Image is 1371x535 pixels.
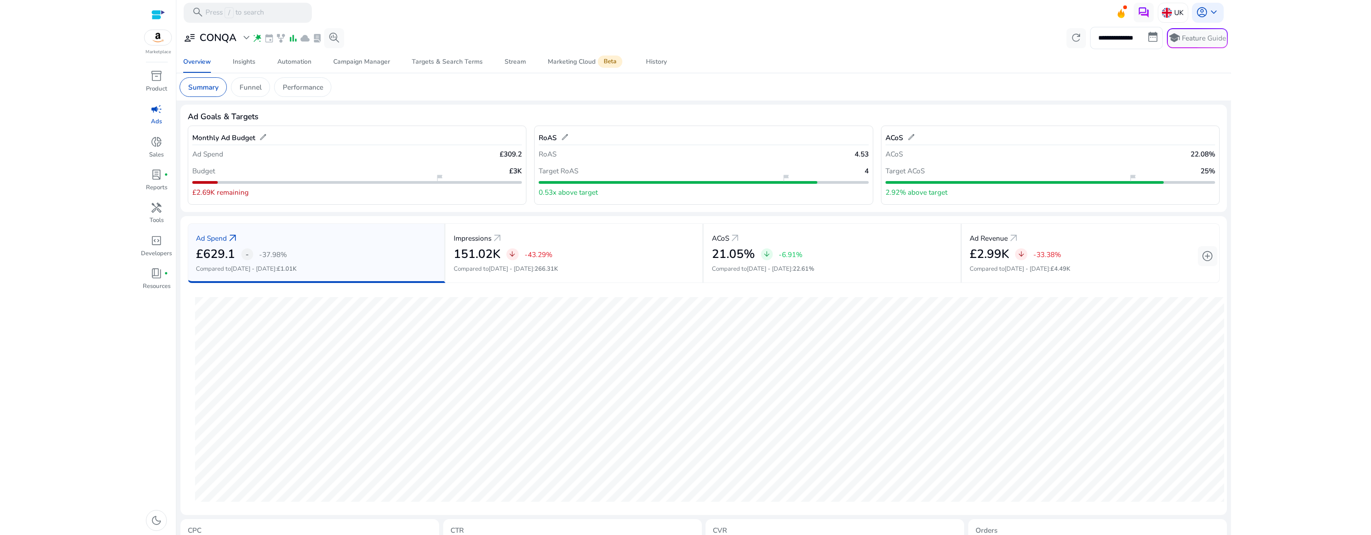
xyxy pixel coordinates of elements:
span: search [192,6,204,18]
div: History [646,59,667,65]
span: £4.49K [1051,265,1070,273]
p: Compared to : [454,265,694,274]
div: Automation [277,59,311,65]
h2: £2.99K [970,247,1009,262]
p: Sales [149,151,164,160]
span: [DATE] - [DATE] [747,265,791,273]
p: Developers [141,249,172,258]
h2: 151.02K [454,247,500,262]
span: fiber_manual_record [164,272,168,276]
a: code_blocksDevelopers [140,233,173,266]
p: -6.91% [779,251,802,258]
span: handyman [150,202,162,214]
p: £3K [509,166,522,176]
h2: 21.05% [712,247,755,262]
p: Feature Guide [1182,33,1226,43]
div: Insights [233,59,255,65]
p: Marketplace [145,49,171,56]
p: 22.08% [1191,149,1215,159]
h4: Ad Goals & Targets [188,112,259,121]
span: 266.31K [535,265,558,273]
p: Target ACoS [886,166,925,176]
span: bar_chart [288,33,298,43]
span: arrow_downward [508,250,516,258]
span: edit [907,133,916,141]
div: Overview [183,59,211,65]
h2: £629.1 [196,247,235,262]
p: Tools [150,216,164,225]
span: user_attributes [184,32,195,44]
span: [DATE] - [DATE] [489,265,533,273]
span: account_circle [1196,6,1208,18]
h5: Orders [976,526,1220,535]
p: UK [1174,5,1184,20]
span: add_circle [1201,250,1213,262]
p: -33.38% [1033,251,1061,258]
p: 0.53x above target [539,187,598,197]
div: Stream [505,59,526,65]
p: Summary [188,82,219,92]
span: book_4 [150,267,162,279]
div: Marketing Cloud [548,58,624,66]
h5: Monthly Ad Budget [192,134,255,142]
h5: RoAS [539,134,557,142]
span: lab_profile [150,169,162,181]
p: Press to search [205,7,264,18]
img: uk.svg [1162,8,1172,18]
a: arrow_outward [729,232,741,244]
span: code_blocks [150,235,162,247]
p: Resources [143,282,170,291]
span: [DATE] - [DATE] [1005,265,1049,273]
a: handymanTools [140,200,173,232]
button: schoolFeature Guide [1167,28,1228,48]
button: add_circle [1198,246,1218,266]
div: Targets & Search Terms [412,59,483,65]
p: Ads [151,117,162,126]
span: / [225,7,233,18]
a: lab_profilefiber_manual_recordReports [140,167,173,200]
span: arrow_downward [763,250,771,258]
span: search_insights [328,32,340,44]
span: dark_mode [150,515,162,526]
h5: CVR [713,526,957,535]
span: fiber_manual_record [164,173,168,177]
a: campaignAds [140,101,173,134]
span: flag_2 [782,174,790,182]
span: lab_profile [312,33,322,43]
p: -43.29% [525,251,552,258]
h5: ACoS [886,134,903,142]
a: donut_smallSales [140,134,173,167]
p: Ad Spend [192,149,223,159]
p: £2.69K remaining [192,187,249,197]
span: £1.01K [277,265,296,273]
p: RoAS [539,149,556,159]
span: [DATE] - [DATE] [231,265,275,273]
p: Compared to : [712,265,952,274]
span: expand_more [240,32,252,44]
button: refresh [1066,28,1086,48]
h5: CPC [188,526,432,535]
p: 4 [865,166,869,176]
span: refresh [1070,32,1082,44]
h5: CTR [450,526,695,535]
a: arrow_outward [491,232,503,244]
a: book_4fiber_manual_recordResources [140,266,173,298]
a: arrow_outward [1008,232,1020,244]
img: amazon.svg [145,30,172,45]
p: Funnel [240,82,262,92]
a: inventory_2Product [140,68,173,101]
span: flag_2 [435,174,444,182]
p: Budget [192,166,215,176]
p: Compared to : [970,265,1211,274]
p: Compared to : [196,265,436,274]
p: ACoS [886,149,903,159]
p: Performance [283,82,323,92]
span: inventory_2 [150,70,162,82]
p: Impressions [454,233,491,243]
p: Ad Spend [196,233,227,243]
span: donut_small [150,136,162,148]
a: arrow_outward [227,232,239,244]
